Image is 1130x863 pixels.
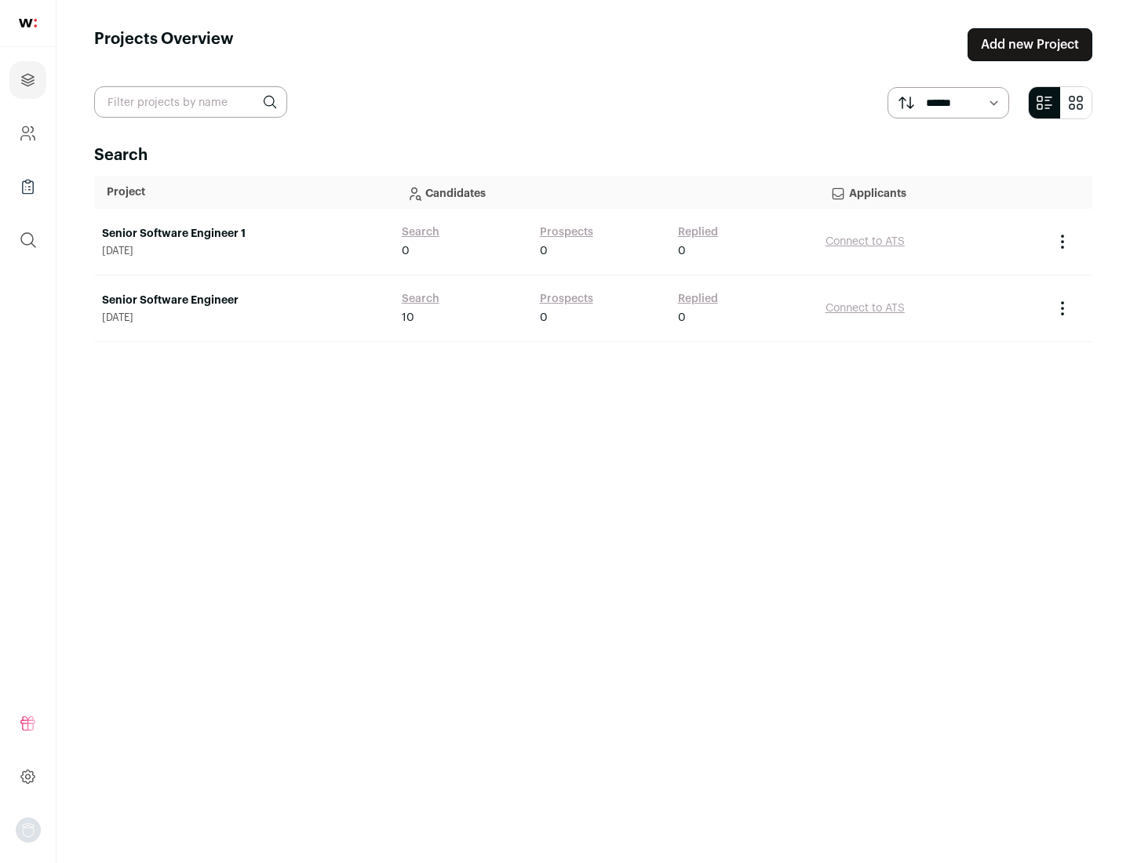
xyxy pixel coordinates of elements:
[830,177,1033,208] p: Applicants
[94,28,234,61] h1: Projects Overview
[968,28,1092,61] a: Add new Project
[402,224,439,240] a: Search
[540,291,593,307] a: Prospects
[540,310,548,326] span: 0
[826,303,905,314] a: Connect to ATS
[102,226,386,242] a: Senior Software Engineer 1
[540,224,593,240] a: Prospects
[1053,299,1072,318] button: Project Actions
[826,236,905,247] a: Connect to ATS
[94,144,1092,166] h2: Search
[402,291,439,307] a: Search
[9,61,46,99] a: Projects
[16,817,41,843] button: Open dropdown
[678,243,686,259] span: 0
[94,86,287,118] input: Filter projects by name
[102,311,386,324] span: [DATE]
[102,293,386,308] a: Senior Software Engineer
[678,224,718,240] a: Replied
[9,115,46,152] a: Company and ATS Settings
[406,177,805,208] p: Candidates
[678,291,718,307] a: Replied
[678,310,686,326] span: 0
[402,310,414,326] span: 10
[540,243,548,259] span: 0
[19,19,37,27] img: wellfound-shorthand-0d5821cbd27db2630d0214b213865d53afaa358527fdda9d0ea32b1df1b89c2c.svg
[16,817,41,843] img: nopic.png
[1053,232,1072,251] button: Project Actions
[402,243,410,259] span: 0
[107,184,381,200] p: Project
[102,245,386,257] span: [DATE]
[9,168,46,206] a: Company Lists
